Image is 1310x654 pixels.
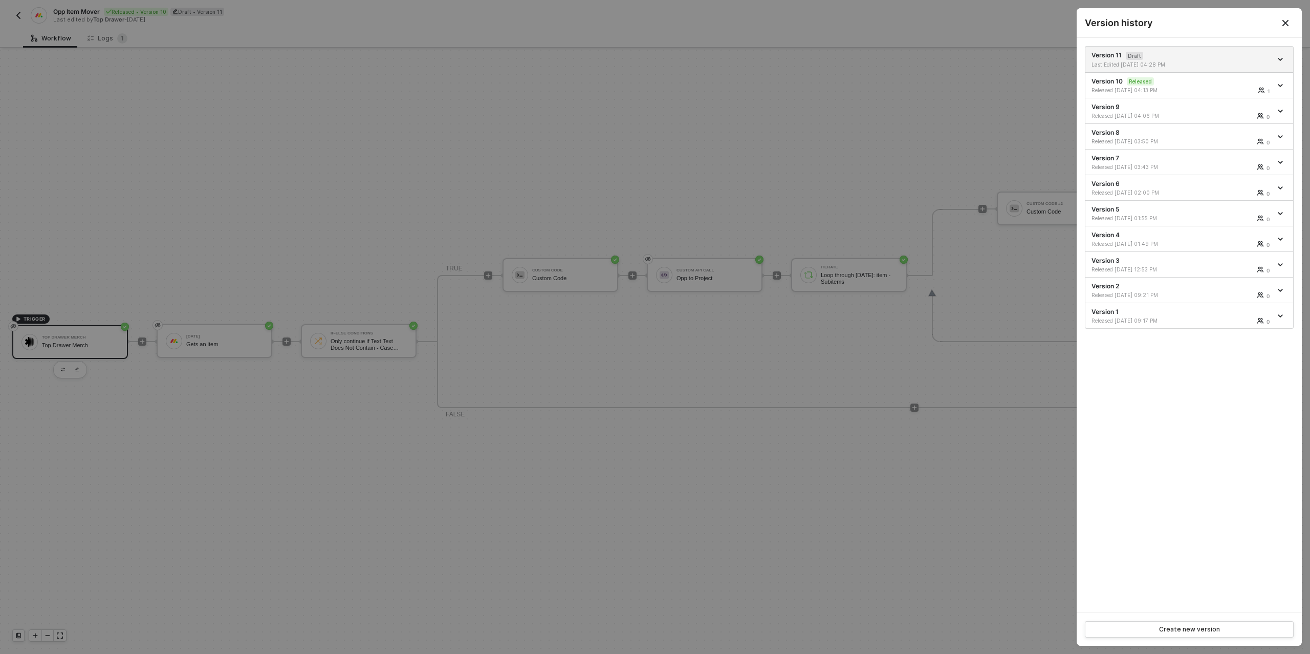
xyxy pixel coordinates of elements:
span: icon-users [1257,164,1264,170]
div: Version 11 [1091,51,1272,68]
span: icon-arrow-down [1278,288,1285,293]
span: icon-users [1257,318,1264,324]
div: Version 2 [1091,282,1272,299]
div: Released [DATE] 03:50 PM [1091,138,1183,145]
div: Released [DATE] 04:06 PM [1091,112,1183,119]
span: icon-arrow-down [1278,134,1285,139]
div: Version history [1085,16,1294,29]
div: Released [DATE] 01:49 PM [1091,240,1183,247]
div: 0 [1267,266,1270,275]
div: Last Edited [DATE] 04:28 PM [1091,61,1183,68]
div: Released [DATE] 02:00 PM [1091,189,1183,196]
sup: Released [1127,77,1154,86]
div: Released [DATE] 12:53 PM [1091,266,1183,273]
div: 1 [1268,87,1270,95]
span: icon-arrow-down [1278,185,1285,191]
span: icon-users [1257,138,1264,144]
div: 0 [1267,164,1270,172]
span: icon-users [1257,241,1264,247]
span: icon-users [1257,215,1264,221]
div: Version 9 [1091,102,1272,119]
div: 0 [1267,189,1270,198]
div: 0 [1267,241,1270,249]
span: icon-arrow-down [1278,83,1285,88]
button: Create new version [1085,621,1294,638]
div: 0 [1267,292,1270,300]
span: icon-users [1257,292,1264,298]
span: icon-users [1257,113,1264,119]
sup: Draft [1126,52,1143,60]
div: Version 3 [1091,256,1272,273]
div: Released [DATE] 09:21 PM [1091,291,1183,299]
div: 0 [1267,215,1270,223]
div: Version 6 [1091,179,1272,196]
span: icon-users [1257,266,1264,272]
span: icon-users [1257,189,1264,196]
div: Create new version [1159,625,1220,634]
div: Version 7 [1091,154,1272,171]
span: icon-arrow-down [1278,262,1285,267]
span: icon-arrow-down [1278,57,1285,62]
div: Released [DATE] 09:17 PM [1091,317,1183,324]
div: Version 1 [1091,307,1272,324]
div: 0 [1267,318,1270,326]
span: icon-arrow-down [1278,211,1285,216]
span: icon-arrow-down [1278,237,1285,242]
div: 0 [1267,113,1270,121]
div: Version 4 [1091,230,1272,247]
div: Released [DATE] 01:55 PM [1091,215,1183,222]
div: Version 5 [1091,205,1272,222]
span: icon-arrow-down [1278,160,1285,165]
button: Close [1269,8,1302,37]
div: Version 8 [1091,128,1272,145]
div: Released [DATE] 04:13 PM [1091,87,1183,94]
div: Released [DATE] 03:43 PM [1091,163,1183,171]
div: Version 10 [1091,77,1272,94]
span: icon-arrow-down [1278,313,1285,319]
div: 0 [1267,138,1270,146]
span: icon-users [1258,87,1265,93]
span: icon-arrow-down [1278,109,1285,114]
